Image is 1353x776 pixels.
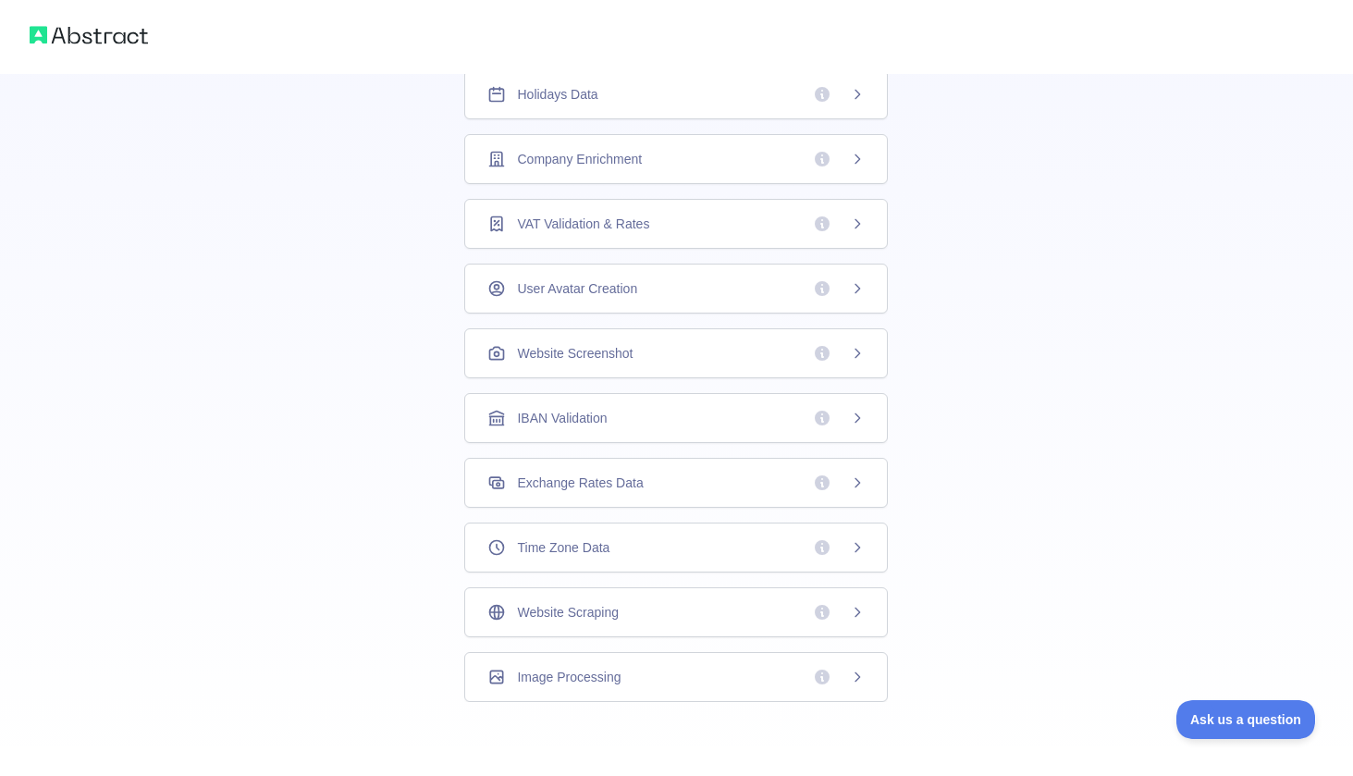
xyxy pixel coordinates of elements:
[1176,700,1316,739] iframe: Toggle Customer Support
[517,603,618,622] span: Website Scraping
[30,22,148,48] img: Abstract logo
[517,538,609,557] span: Time Zone Data
[517,474,643,492] span: Exchange Rates Data
[517,150,642,168] span: Company Enrichment
[517,344,633,363] span: Website Screenshot
[517,85,597,104] span: Holidays Data
[517,215,649,233] span: VAT Validation & Rates
[517,279,637,298] span: User Avatar Creation
[517,668,621,686] span: Image Processing
[517,409,607,427] span: IBAN Validation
